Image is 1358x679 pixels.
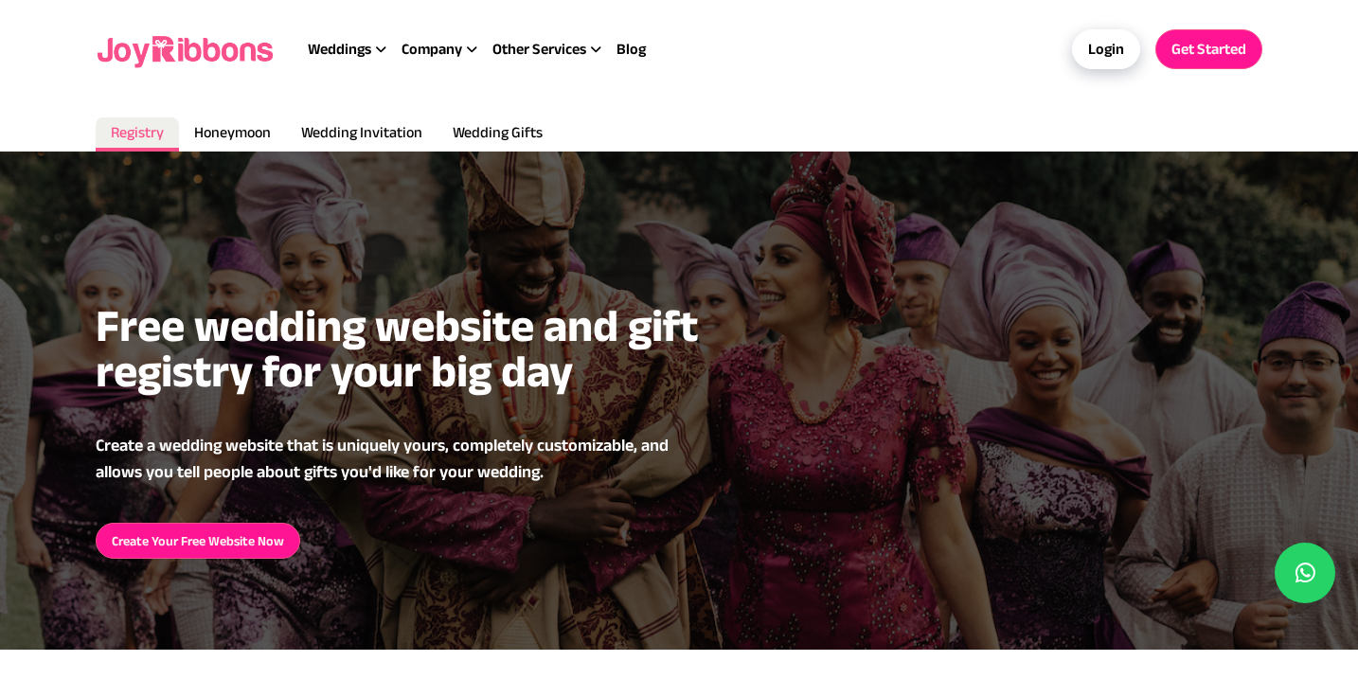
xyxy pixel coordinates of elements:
h2: Free wedding website and gift registry for your big day [96,303,777,394]
a: Create Your Free Website Now [96,523,300,559]
div: Weddings [308,38,402,61]
a: Honeymoon [179,117,286,152]
a: Wedding Gifts [438,117,558,152]
p: Create a wedding website that is uniquely yours, completely customizable, and allows you tell peo... [96,432,702,485]
a: Login [1072,29,1140,69]
div: Other Services [492,38,616,61]
a: Wedding Invitation [286,117,438,152]
a: Get Started [1155,29,1262,69]
span: Registry [111,124,164,140]
a: Blog [616,38,646,61]
span: Honeymoon [194,124,271,140]
img: joyribbons logo [96,19,277,80]
a: Registry [96,117,179,152]
span: Wedding Gifts [453,124,543,140]
span: Wedding Invitation [301,124,422,140]
div: Company [402,38,492,61]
